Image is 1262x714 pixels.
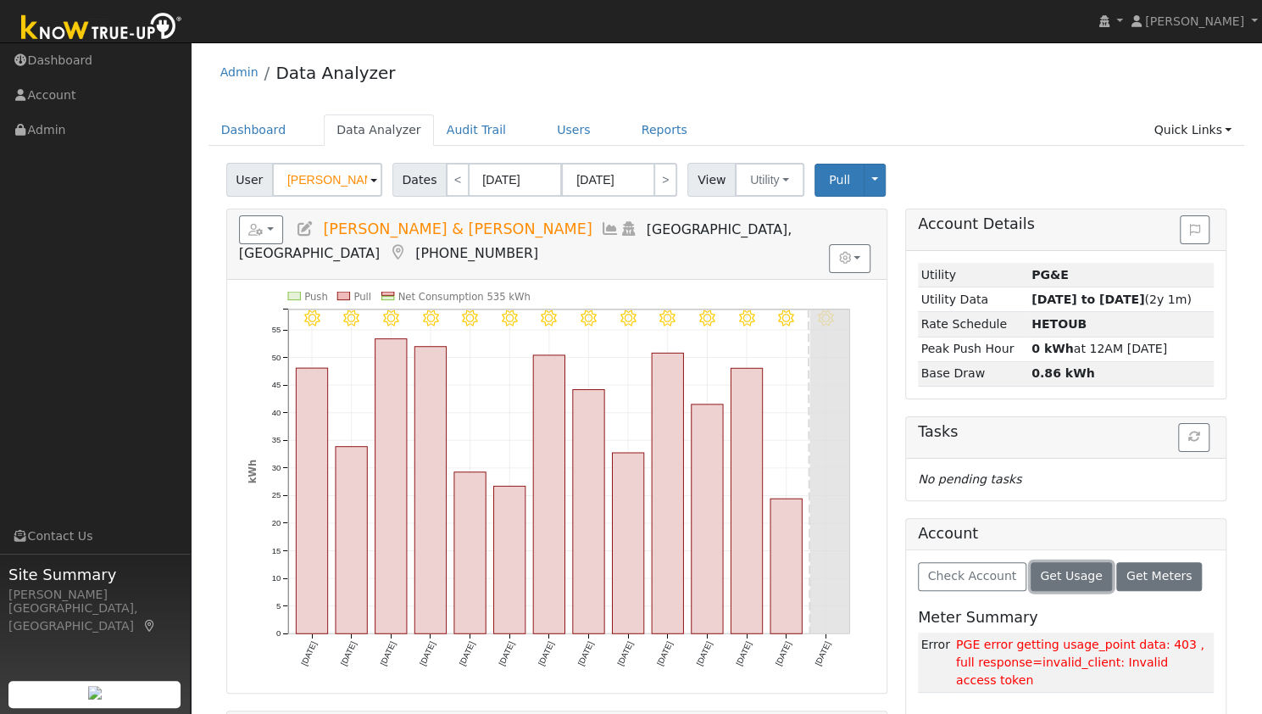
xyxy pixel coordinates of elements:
[220,65,259,79] a: Admin
[927,569,1016,583] span: Check Account
[918,263,1028,287] td: Utility
[1031,317,1087,331] strong: N
[271,463,281,472] text: 30
[687,163,736,197] span: View
[338,640,358,667] text: [DATE]
[502,310,518,326] i: 8/23 - Clear
[493,486,525,633] rect: onclick=""
[299,640,319,667] text: [DATE]
[414,347,446,634] rect: onclick=""
[541,310,557,326] i: 8/24 - Clear
[8,586,181,604] div: [PERSON_NAME]
[462,310,478,326] i: 8/22 - Clear
[226,163,273,197] span: User
[575,640,595,667] text: [DATE]
[918,633,953,693] td: Error
[8,563,181,586] span: Site Summary
[497,640,516,667] text: [DATE]
[271,435,281,444] text: 35
[383,310,399,326] i: 8/20 - Clear
[296,220,314,237] a: Edit User (36408)
[271,546,281,555] text: 15
[271,408,281,417] text: 40
[1031,293,1144,306] strong: [DATE] to [DATE]
[629,114,700,146] a: Reports
[392,163,447,197] span: Dates
[271,325,281,334] text: 55
[1178,423,1209,452] button: Refresh
[142,619,158,633] a: Map
[434,114,519,146] a: Audit Trail
[446,163,470,197] a: <
[814,164,864,197] button: Pull
[620,220,638,237] a: Login As (last Never)
[778,310,794,326] i: 8/30 - MostlyClear
[734,640,753,667] text: [DATE]
[536,640,556,667] text: [DATE]
[353,290,371,302] text: Pull
[659,310,675,326] i: 8/27 - Clear
[208,114,299,146] a: Dashboard
[378,640,398,667] text: [DATE]
[336,447,367,634] rect: onclick=""
[655,640,675,667] text: [DATE]
[739,310,755,326] i: 8/29 - MostlyClear
[304,290,328,302] text: Push
[612,453,643,633] rect: onclick=""
[699,310,715,326] i: 8/28 - Clear
[323,220,592,237] span: [PERSON_NAME] & [PERSON_NAME]
[735,163,804,197] button: Utility
[694,640,714,667] text: [DATE]
[1031,562,1113,591] button: Get Usage
[774,640,793,667] text: [DATE]
[581,310,597,326] i: 8/25 - Clear
[275,63,395,83] a: Data Analyzer
[272,163,382,197] input: Select a User
[271,380,281,389] text: 45
[303,310,320,326] i: 8/18 - MostlyClear
[1141,114,1244,146] a: Quick Links
[573,389,604,633] rect: onclick=""
[1028,337,1214,361] td: at 12AM [DATE]
[454,472,486,634] rect: onclick=""
[418,640,437,667] text: [DATE]
[271,352,281,361] text: 50
[918,361,1028,386] td: Base Draw
[731,368,762,633] rect: onclick=""
[457,640,476,667] text: [DATE]
[918,525,978,542] h5: Account
[13,9,191,47] img: Know True-Up
[918,423,1214,441] h5: Tasks
[375,338,406,633] rect: onclick=""
[388,244,407,261] a: Map
[1180,215,1209,244] button: Issue History
[918,312,1028,337] td: Rate Schedule
[918,337,1028,361] td: Peak Push Hour
[653,163,677,197] a: >
[276,601,281,611] text: 5
[271,573,281,583] text: 10
[324,114,434,146] a: Data Analyzer
[953,633,1214,693] td: PGE error getting usage_point data: 403 , full response=invalid_client: Invalid access token
[813,640,832,667] text: [DATE]
[415,245,538,261] span: [PHONE_NUMBER]
[1031,342,1074,355] strong: 0 kWh
[398,290,530,302] text: Net Consumption 535 kWh
[422,310,438,326] i: 8/21 - Clear
[918,287,1028,312] td: Utility Data
[1145,14,1244,28] span: [PERSON_NAME]
[343,310,359,326] i: 8/19 - MostlyClear
[829,173,850,187] span: Pull
[271,518,281,527] text: 20
[770,499,802,633] rect: onclick=""
[652,353,683,633] rect: onclick=""
[271,490,281,499] text: 25
[692,404,723,634] rect: onclick=""
[296,368,327,633] rect: onclick=""
[1040,569,1102,583] span: Get Usage
[544,114,603,146] a: Users
[533,355,564,634] rect: onclick=""
[1031,293,1192,306] span: (2y 1m)
[918,215,1214,233] h5: Account Details
[1126,569,1193,583] span: Get Meters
